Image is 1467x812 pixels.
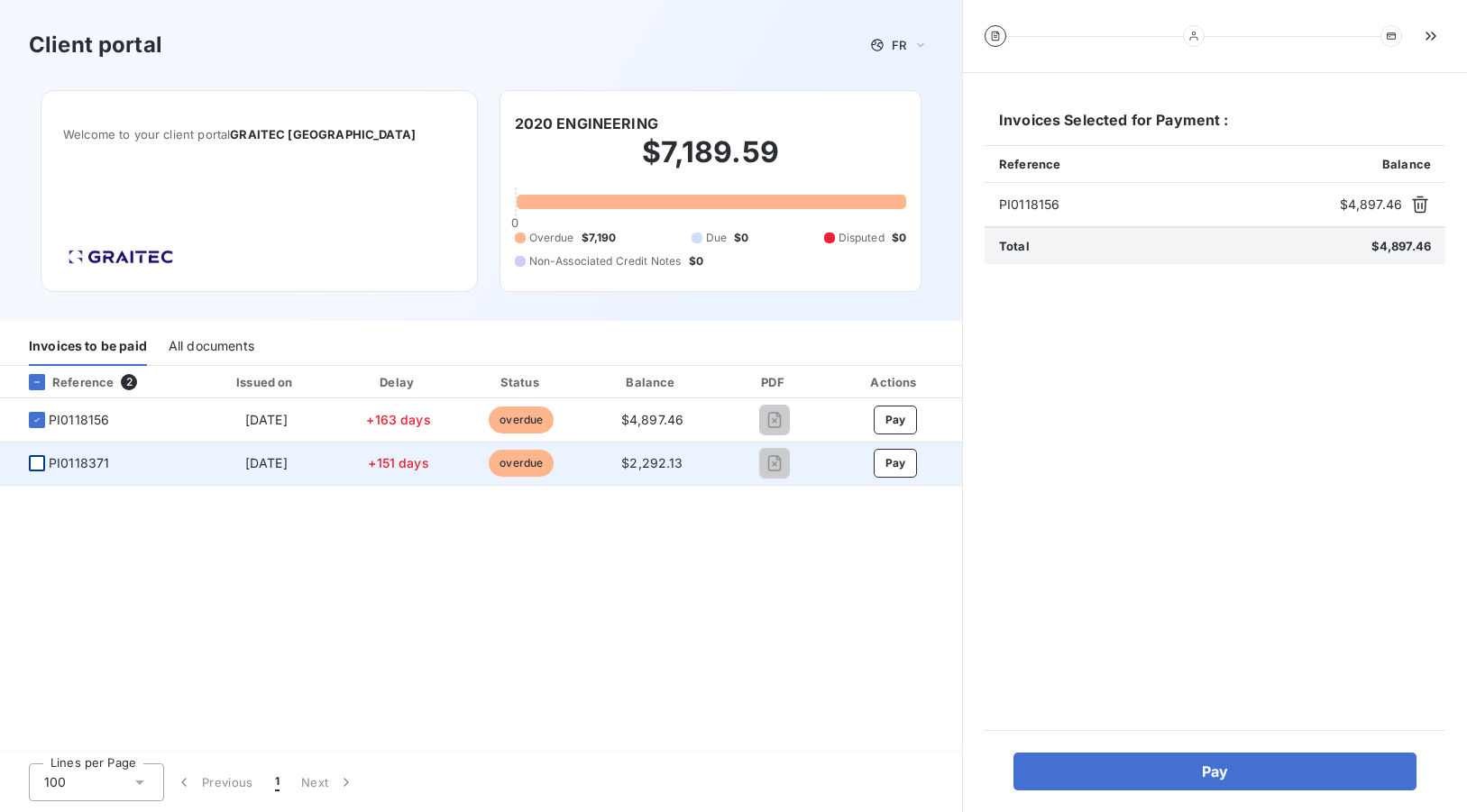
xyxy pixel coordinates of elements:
span: $0 [689,253,703,269]
span: 1 [275,773,280,791]
button: Pay [874,406,918,434]
button: Next [290,763,366,801]
h6: Invoices Selected for Payment : [985,109,1445,145]
span: +163 days [366,412,430,427]
span: Reference [999,157,1060,171]
span: [DATE] [245,412,288,427]
span: Welcome to your client portal [63,127,455,141]
span: GRAITEC [GEOGRAPHIC_DATA] [230,127,416,141]
span: $4,897.46 [1340,196,1402,214]
h3: Client portal [29,29,162,61]
div: Reference [14,374,114,390]
h6: 2020 ENGINEERING [515,113,658,134]
h2: $7,189.59 [515,134,907,188]
img: Company logo [63,244,179,269]
span: PI0118156 [999,196,1333,214]
span: 100 [44,773,66,791]
span: Due [706,230,727,246]
div: Status [463,373,581,391]
span: overdue [489,406,554,433]
button: Previous [164,763,264,801]
span: PI0118371 [49,454,109,472]
div: Invoices to be paid [29,328,147,366]
div: PDF [724,373,825,391]
span: Non-Associated Credit Notes [529,253,682,269]
button: Pay [874,449,918,478]
span: 2 [121,374,137,390]
div: All documents [169,328,254,366]
span: $4,897.46 [621,412,683,427]
span: 0 [511,215,518,230]
span: Balance [1382,157,1431,171]
span: overdue [489,450,554,477]
div: Balance [588,373,717,391]
span: [DATE] [245,455,288,470]
button: Pay [1013,753,1417,790]
span: $2,292.13 [621,455,683,470]
span: +151 days [368,455,428,470]
span: Total [999,239,1030,253]
div: Delay [342,373,454,391]
span: PI0118156 [49,411,109,429]
span: Disputed [839,230,885,246]
span: $7,190 [582,230,617,246]
span: $0 [892,230,906,246]
span: FR [892,38,906,52]
button: 1 [264,763,290,801]
div: Actions [832,373,958,391]
span: $0 [734,230,748,246]
span: $4,897.46 [1371,239,1431,253]
div: Issued on [197,373,335,391]
span: Overdue [529,230,574,246]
